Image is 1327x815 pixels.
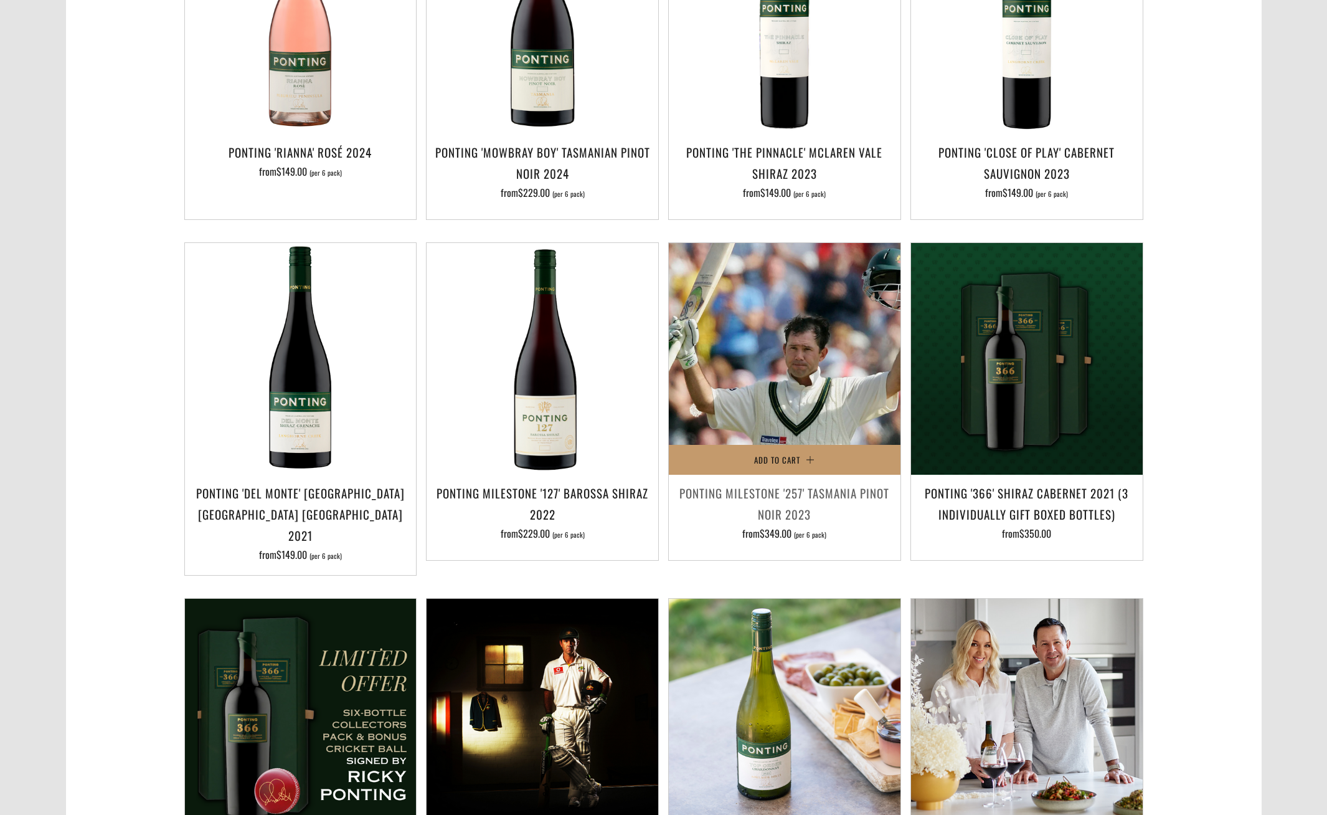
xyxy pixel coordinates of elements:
[501,526,585,541] span: from
[669,445,900,475] button: Add to Cart
[669,141,900,204] a: Ponting 'The Pinnacle' McLaren Vale Shiraz 2023 from$149.00 (per 6 pack)
[427,482,658,545] a: Ponting Milestone '127' Barossa Shiraz 2022 from$229.00 (per 6 pack)
[793,191,826,198] span: (per 6 pack)
[191,141,410,163] h3: Ponting 'Rianna' Rosé 2024
[917,141,1136,184] h3: Ponting 'Close of Play' Cabernet Sauvignon 2023
[754,454,800,466] span: Add to Cart
[911,482,1143,545] a: Ponting '366' Shiraz Cabernet 2021 (3 individually gift boxed bottles) from$350.00
[985,185,1068,200] span: from
[433,482,652,525] h3: Ponting Milestone '127' Barossa Shiraz 2022
[552,531,585,538] span: (per 6 pack)
[794,531,826,538] span: (per 6 pack)
[669,482,900,545] a: Ponting Milestone '257' Tasmania Pinot Noir 2023 from$349.00 (per 6 pack)
[742,526,826,541] span: from
[760,185,791,200] span: $149.00
[675,141,894,184] h3: Ponting 'The Pinnacle' McLaren Vale Shiraz 2023
[518,185,550,200] span: $229.00
[309,169,342,176] span: (per 6 pack)
[1019,526,1051,541] span: $350.00
[911,141,1143,204] a: Ponting 'Close of Play' Cabernet Sauvignon 2023 from$149.00 (per 6 pack)
[501,185,585,200] span: from
[552,191,585,198] span: (per 6 pack)
[518,526,550,541] span: $229.00
[743,185,826,200] span: from
[259,164,342,179] span: from
[185,482,417,560] a: Ponting 'Del Monte' [GEOGRAPHIC_DATA] [GEOGRAPHIC_DATA] [GEOGRAPHIC_DATA] 2021 from$149.00 (per 6...
[1036,191,1068,198] span: (per 6 pack)
[1003,185,1033,200] span: $149.00
[309,553,342,560] span: (per 6 pack)
[917,482,1136,525] h3: Ponting '366' Shiraz Cabernet 2021 (3 individually gift boxed bottles)
[191,482,410,546] h3: Ponting 'Del Monte' [GEOGRAPHIC_DATA] [GEOGRAPHIC_DATA] [GEOGRAPHIC_DATA] 2021
[1002,526,1051,541] span: from
[259,547,342,562] span: from
[433,141,652,184] h3: Ponting 'Mowbray Boy' Tasmanian Pinot Noir 2024
[675,482,894,525] h3: Ponting Milestone '257' Tasmania Pinot Noir 2023
[185,141,417,204] a: Ponting 'Rianna' Rosé 2024 from$149.00 (per 6 pack)
[276,164,307,179] span: $149.00
[760,526,791,541] span: $349.00
[276,547,307,562] span: $149.00
[427,141,658,204] a: Ponting 'Mowbray Boy' Tasmanian Pinot Noir 2024 from$229.00 (per 6 pack)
